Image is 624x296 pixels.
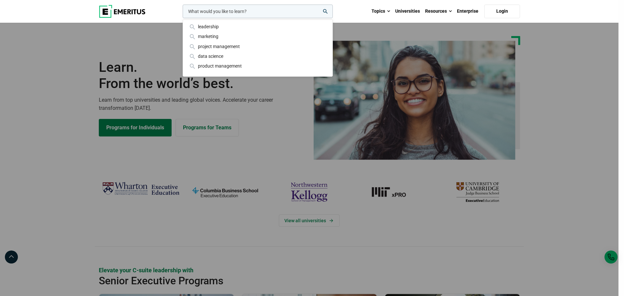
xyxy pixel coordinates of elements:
[183,5,333,18] input: woocommerce-product-search-field-0
[188,62,327,70] div: product management
[188,53,327,60] div: data science
[484,5,520,18] a: Login
[188,33,327,40] div: marketing
[188,23,327,30] div: leadership
[188,43,327,50] div: project management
